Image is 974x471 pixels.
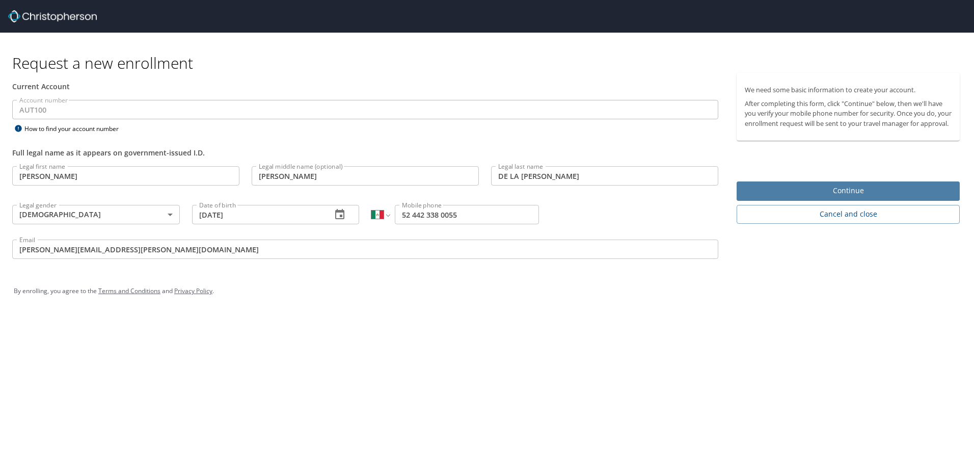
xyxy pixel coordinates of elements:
button: Cancel and close [737,205,960,224]
div: [DEMOGRAPHIC_DATA] [12,205,180,224]
div: Current Account [12,81,718,92]
input: MM/DD/YYYY [192,205,324,224]
h1: Request a new enrollment [12,53,968,73]
img: cbt logo [8,10,97,22]
a: Terms and Conditions [98,286,160,295]
div: How to find your account number [12,122,140,135]
button: Continue [737,181,960,201]
div: Full legal name as it appears on government-issued I.D. [12,147,718,158]
span: Continue [745,185,952,197]
p: After completing this form, click "Continue" below, then we'll have you verify your mobile phone ... [745,99,952,128]
p: We need some basic information to create your account. [745,85,952,95]
input: Enter phone number [395,205,539,224]
div: By enrolling, you agree to the and . [14,278,960,304]
a: Privacy Policy [174,286,212,295]
span: Cancel and close [745,208,952,221]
